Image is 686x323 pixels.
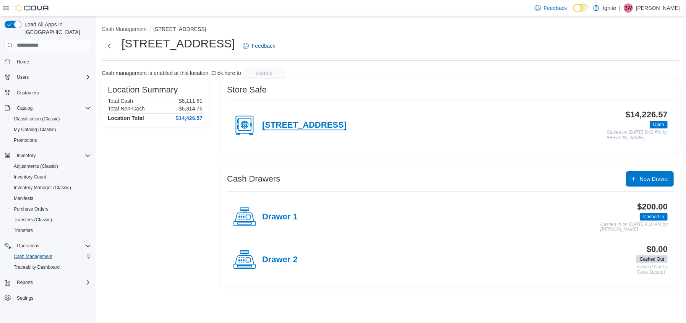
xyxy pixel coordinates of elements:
p: [PERSON_NAME] [636,3,680,13]
span: Home [17,59,29,65]
span: Open [653,121,664,128]
button: Classification (Classic) [8,114,94,124]
input: Dark Mode [573,4,589,12]
span: Cashed Out [640,256,664,263]
span: Home [14,57,91,66]
h3: Location Summary [108,85,178,94]
p: Cashed In on [DATE] 9:10 AM by [PERSON_NAME] [600,222,668,232]
p: Cash management is enabled at this location. Click here to [102,70,241,76]
span: Inventory Count [14,174,46,180]
button: Manifests [8,193,94,204]
a: Settings [14,294,36,303]
h4: $14,426.57 [176,115,203,121]
button: Settings [2,292,94,304]
button: Inventory Manager (Classic) [8,182,94,193]
button: Users [14,73,32,82]
a: Transfers [11,226,36,235]
span: BW [624,3,632,13]
button: Inventory [14,151,39,160]
span: Traceabilty Dashboard [14,264,60,270]
a: Inventory Count [11,172,49,182]
a: Promotions [11,136,40,145]
h1: [STREET_ADDRESS] [122,36,235,51]
span: Open [650,121,668,128]
span: Inventory Manager (Classic) [11,183,91,192]
button: Next [102,38,117,54]
p: | [619,3,621,13]
p: Ignite [603,3,616,13]
img: Cova [15,4,50,12]
p: $6,314.76 [179,106,203,112]
a: Purchase Orders [11,205,52,214]
span: Transfers (Classic) [11,215,91,224]
button: Cash Management [102,26,147,32]
a: Classification (Classic) [11,114,63,123]
button: Transfers (Classic) [8,214,94,225]
h3: $0.00 [647,245,668,254]
span: Adjustments (Classic) [11,162,91,171]
button: disable [243,67,285,79]
a: Adjustments (Classic) [11,162,61,171]
span: Purchase Orders [14,206,49,212]
h3: $200.00 [637,202,668,211]
h6: Total Cash [108,98,133,104]
span: Feedback [252,42,275,50]
span: Catalog [14,104,91,113]
button: Operations [14,241,42,250]
button: New Drawer [626,171,674,187]
span: Customers [17,90,39,96]
span: Transfers [11,226,91,235]
button: Operations [2,240,94,251]
span: Manifests [14,195,33,201]
span: New Drawer [640,175,669,183]
span: Customers [14,88,91,97]
h3: $14,226.57 [626,110,668,119]
h4: Drawer 2 [262,255,298,265]
button: Catalog [14,104,36,113]
span: Transfers [14,227,33,234]
nav: An example of EuiBreadcrumbs [102,25,680,34]
span: Catalog [17,105,32,111]
a: Feedback [240,38,278,54]
span: Promotions [11,136,91,145]
span: Adjustments (Classic) [14,163,58,169]
span: Inventory [14,151,91,160]
span: Classification (Classic) [11,114,91,123]
span: Cashed Out [636,255,668,263]
button: Reports [14,278,36,287]
span: Operations [17,243,39,249]
a: Customers [14,88,42,97]
button: Cash Management [8,251,94,262]
span: Inventory Count [11,172,91,182]
span: Settings [17,295,33,301]
button: Purchase Orders [8,204,94,214]
span: Feedback [544,4,567,12]
a: My Catalog (Classic) [11,125,59,134]
span: Purchase Orders [11,205,91,214]
button: Customers [2,87,94,98]
h6: Total Non-Cash [108,106,145,112]
span: Settings [14,293,91,303]
span: Cash Management [14,253,52,260]
span: Transfers (Classic) [14,217,52,223]
p: Closed on [DATE] 5:42 PM by [PERSON_NAME] [607,130,668,140]
button: Catalog [2,103,94,114]
p: $8,111.81 [179,98,203,104]
button: [STREET_ADDRESS] [153,26,206,32]
span: Traceabilty Dashboard [11,263,91,272]
span: Cash Management [11,252,91,261]
span: Promotions [14,137,37,143]
span: Manifests [11,194,91,203]
span: Load All Apps in [GEOGRAPHIC_DATA] [21,21,91,36]
span: Classification (Classic) [14,116,60,122]
p: Cashed Out by Cova Support [637,265,668,275]
a: Manifests [11,194,36,203]
h4: [STREET_ADDRESS] [262,120,347,130]
button: Traceabilty Dashboard [8,262,94,273]
span: Inventory [17,153,36,159]
span: Reports [17,279,33,286]
span: disable [256,69,272,77]
button: Inventory [2,150,94,161]
button: My Catalog (Classic) [8,124,94,135]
